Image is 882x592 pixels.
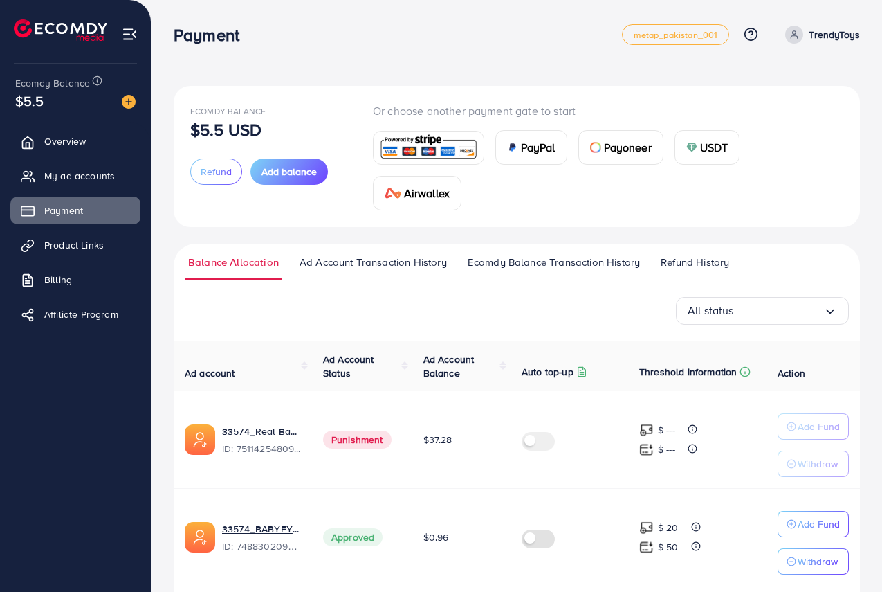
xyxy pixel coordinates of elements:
[174,25,250,45] h3: Payment
[658,422,675,438] p: $ ---
[385,188,401,199] img: card
[495,130,567,165] a: cardPayPal
[10,197,140,224] a: Payment
[674,130,740,165] a: cardUSDT
[10,231,140,259] a: Product Links
[10,162,140,190] a: My ad accounts
[14,19,107,41] img: logo
[634,30,718,39] span: metap_pakistan_001
[373,102,843,119] p: Or choose another payment gate to start
[12,85,48,117] span: $5.5
[798,516,840,532] p: Add Fund
[201,165,232,179] span: Refund
[44,204,83,217] span: Payment
[222,522,301,554] div: <span class='underline'>33574_BABYFY_1743506203199</span></br>7488302092638109713
[222,442,301,456] span: ID: 7511425480995209233
[778,413,849,440] button: Add Fund
[658,519,679,536] p: $ 20
[261,165,317,179] span: Add balance
[639,423,654,438] img: top-up amount
[122,26,138,42] img: menu
[10,301,140,328] a: Affiliate Program
[468,255,640,270] span: Ecomdy Balance Transaction History
[190,121,261,138] p: $5.5 USD
[639,442,654,457] img: top-up amount
[185,424,215,455] img: ic-ads-acc.e4c84228.svg
[423,352,475,380] span: Ad Account Balance
[373,131,484,165] a: card
[778,366,805,380] span: Action
[122,95,136,109] img: image
[423,530,449,544] span: $0.96
[222,539,301,553] span: ID: 7488302092638109713
[798,553,838,570] p: Withdraw
[798,418,840,435] p: Add Fund
[44,134,86,148] span: Overview
[373,176,461,210] a: cardAirwallex
[522,364,573,380] p: Auto top-up
[222,424,301,456] div: <span class='underline'>33574_Real Babyfy_1748890051070</span></br>7511425480995209233
[622,24,730,45] a: metap_pakistan_001
[185,522,215,553] img: ic-ads-acc.e4c84228.svg
[823,530,872,582] iframe: Chat
[15,76,90,90] span: Ecomdy Balance
[44,307,118,321] span: Affiliate Program
[700,139,728,156] span: USDT
[778,548,849,575] button: Withdraw
[44,273,72,287] span: Billing
[661,255,729,270] span: Refund History
[378,133,479,163] img: card
[604,139,652,156] span: Payoneer
[778,451,849,477] button: Withdraw
[639,521,654,535] img: top-up amount
[423,433,452,447] span: $37.28
[658,539,679,555] p: $ 50
[323,528,383,546] span: Approved
[676,297,849,325] div: Search for option
[578,130,663,165] a: cardPayoneer
[190,105,266,117] span: Ecomdy Balance
[639,540,654,555] img: top-up amount
[521,139,555,156] span: PayPal
[222,424,301,438] a: 33574_Real Babyfy_1748890051070
[658,441,675,458] p: $ ---
[185,366,235,380] span: Ad account
[323,352,374,380] span: Ad Account Status
[250,159,328,185] button: Add balance
[222,522,301,536] a: 33574_BABYFY_1743506203199
[809,26,860,43] p: TrendyToys
[778,511,849,537] button: Add Fund
[780,26,860,44] a: TrendyToys
[10,266,140,294] a: Billing
[300,255,447,270] span: Ad Account Transaction History
[734,300,823,321] input: Search for option
[404,185,450,201] span: Airwallex
[686,142,697,153] img: card
[190,159,242,185] button: Refund
[44,238,104,252] span: Product Links
[10,127,140,155] a: Overview
[639,364,737,380] p: Threshold information
[688,300,734,321] span: All status
[188,255,279,270] span: Balance Allocation
[798,456,838,472] p: Withdraw
[44,169,115,183] span: My ad accounts
[590,142,601,153] img: card
[323,431,392,449] span: Punishment
[507,142,518,153] img: card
